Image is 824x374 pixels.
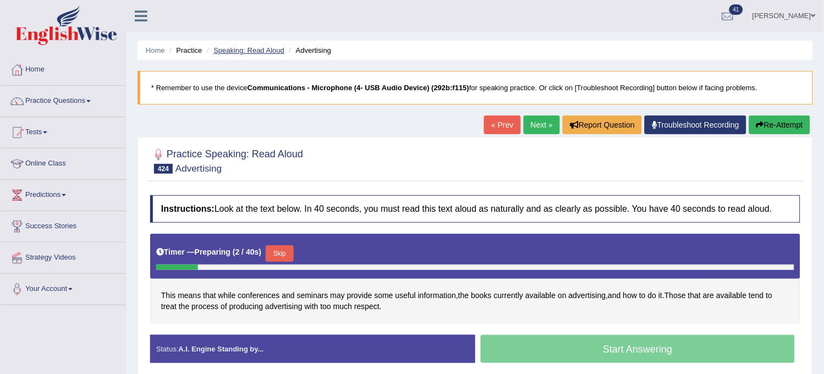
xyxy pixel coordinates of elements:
[703,290,714,301] span: Click to see word definition
[1,148,126,176] a: Online Class
[749,290,764,301] span: Click to see word definition
[766,290,773,301] span: Click to see word definition
[297,290,328,301] span: Click to see word definition
[639,290,646,301] span: Click to see word definition
[648,290,657,301] span: Click to see word definition
[471,290,491,301] span: Click to see word definition
[354,301,380,312] span: Click to see word definition
[191,301,218,312] span: Click to see word definition
[259,248,262,256] b: )
[333,301,352,312] span: Click to see word definition
[235,248,259,256] b: 2 / 40s
[265,301,303,312] span: Click to see word definition
[282,290,294,301] span: Click to see word definition
[1,180,126,207] a: Predictions
[233,248,235,256] b: (
[156,248,261,256] h5: Timer —
[150,234,800,323] div: , , . .
[347,290,372,301] span: Click to see word definition
[1,54,126,82] a: Home
[178,290,201,301] span: Click to see word definition
[524,116,560,134] a: Next »
[150,335,475,363] div: Status:
[175,163,222,174] small: Advertising
[218,290,236,301] span: Click to see word definition
[330,290,344,301] span: Click to see word definition
[623,290,638,301] span: Click to see word definition
[1,86,126,113] a: Practice Questions
[716,290,746,301] span: Click to see word definition
[608,290,621,301] span: Click to see word definition
[150,146,303,174] h2: Practice Speaking: Read Aloud
[664,290,686,301] span: Click to see word definition
[1,274,126,301] a: Your Account
[688,290,701,301] span: Click to see word definition
[161,204,215,213] b: Instructions:
[395,290,416,301] span: Click to see word definition
[150,195,800,223] h4: Look at the text below. In 40 seconds, you must read this text aloud as naturally and as clearly ...
[167,45,202,56] li: Practice
[1,117,126,145] a: Tests
[287,45,332,56] li: Advertising
[645,116,746,134] a: Troubleshoot Recording
[558,290,567,301] span: Click to see word definition
[1,243,126,270] a: Strategy Videos
[418,290,456,301] span: Click to see word definition
[161,290,175,301] span: Click to see word definition
[248,84,469,92] b: Communications - Microphone (4- USB Audio Device) (292b:f115)
[458,290,469,301] span: Click to see word definition
[321,301,331,312] span: Click to see word definition
[138,71,813,105] blockquote: * Remember to use the device for speaking practice. Or click on [Troubleshoot Recording] button b...
[203,290,216,301] span: Click to see word definition
[1,211,126,239] a: Success Stories
[221,301,227,312] span: Click to see word definition
[146,46,165,54] a: Home
[569,290,606,301] span: Click to see word definition
[154,164,173,174] span: 424
[213,46,284,54] a: Speaking: Read Aloud
[178,345,263,353] strong: A.I. Engine Standing by...
[494,290,524,301] span: Click to see word definition
[525,290,556,301] span: Click to see word definition
[229,301,263,312] span: Click to see word definition
[266,245,293,262] button: Skip
[179,301,189,312] span: Click to see word definition
[749,116,810,134] button: Re-Attempt
[375,290,393,301] span: Click to see word definition
[195,248,230,256] b: Preparing
[658,290,662,301] span: Click to see word definition
[563,116,642,134] button: Report Question
[305,301,318,312] span: Click to see word definition
[238,290,279,301] span: Click to see word definition
[729,4,743,15] span: 41
[161,301,177,312] span: Click to see word definition
[484,116,520,134] a: « Prev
